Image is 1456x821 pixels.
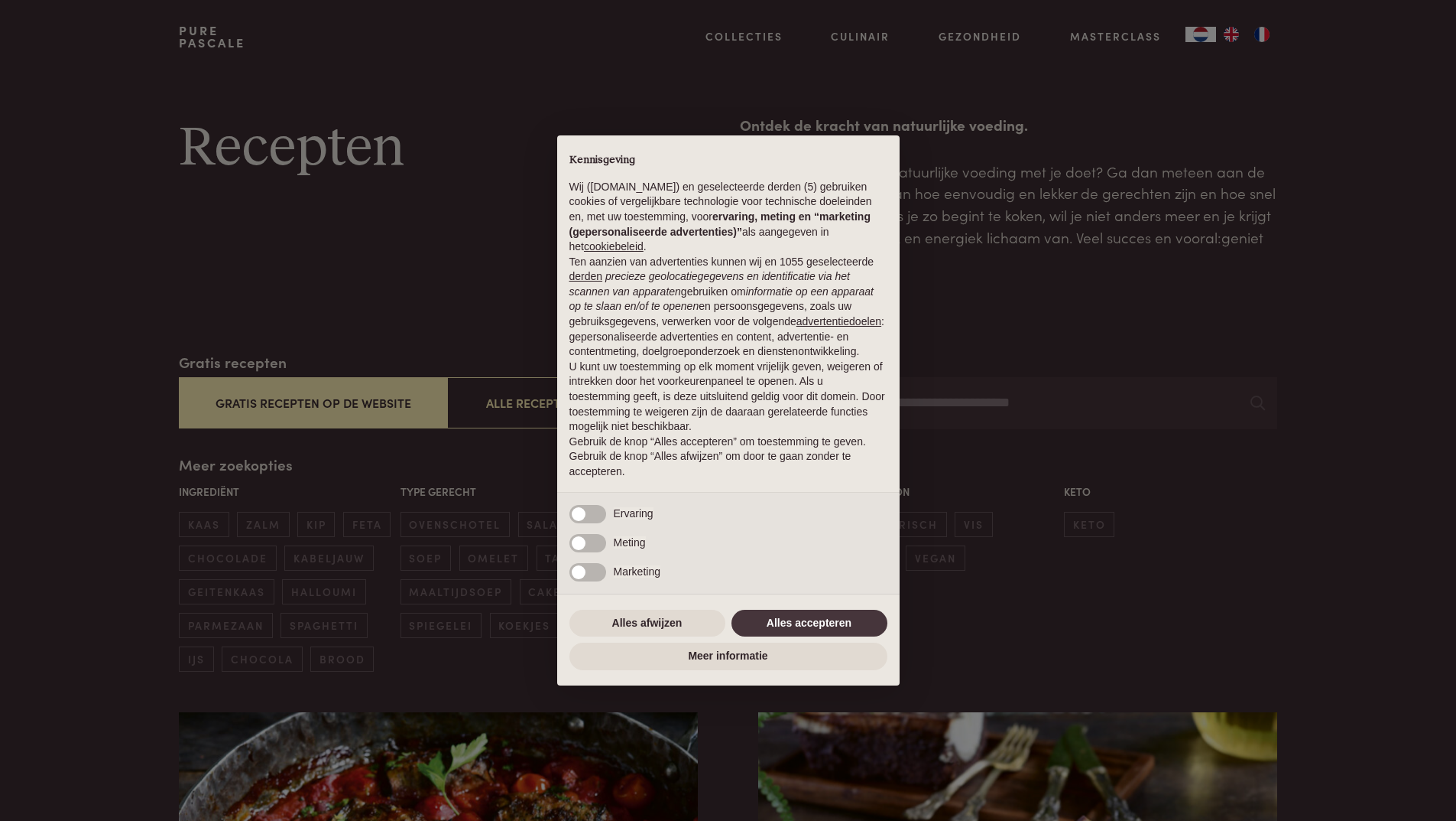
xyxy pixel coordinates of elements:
[569,210,871,238] strong: ervaring, meting en “marketing (gepersonaliseerde advertenties)”
[614,507,653,520] span: Ervaring
[614,536,646,549] span: Meting
[569,610,725,637] button: Alles afwijzen
[569,180,887,255] p: Wij ([DOMAIN_NAME]) en geselecteerde derden (5) gebruiken cookies of vergelijkbare technologie vo...
[569,435,887,480] p: Gebruik de knop “Alles accepteren” om toestemming te geven. Gebruik de knop “Alles afwijzen” om d...
[569,360,887,435] p: U kunt uw toestemming op elk moment vrijelijk geven, weigeren of intrekken door het voorkeurenpan...
[569,643,887,670] button: Meer informatie
[569,154,887,168] h2: Kennisgeving
[614,565,660,578] span: Marketing
[569,269,603,285] button: derden
[569,255,887,360] p: Ten aanzien van advertenties kunnen wij en 1055 geselecteerde gebruiken om en persoonsgegevens, z...
[796,314,881,330] button: advertentiedoelen
[569,270,850,298] em: precieze geolocatiegegevens en identificatie via het scannen van apparaten
[569,285,874,313] em: informatie op een apparaat op te slaan en/of te openen
[584,240,644,252] a: cookiebeleid
[731,610,887,637] button: Alles accepteren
